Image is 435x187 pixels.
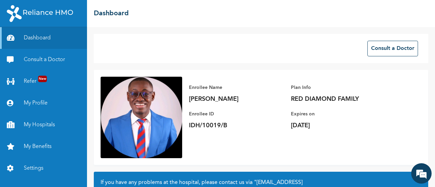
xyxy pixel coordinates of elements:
p: Enrollee Name [189,83,284,92]
p: Enrollee ID [189,110,284,118]
img: Enrollee [101,77,182,158]
p: RED DIAMOND FAMILY [291,95,386,103]
p: IDH/10019/B [189,121,284,130]
span: New [38,76,47,82]
p: Plan Info [291,83,386,92]
p: Expires on [291,110,386,118]
h2: Dashboard [94,8,129,19]
img: RelianceHMO's Logo [7,5,73,22]
p: [PERSON_NAME] [189,95,284,103]
button: Consult a Doctor [367,41,418,56]
p: [DATE] [291,121,386,130]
